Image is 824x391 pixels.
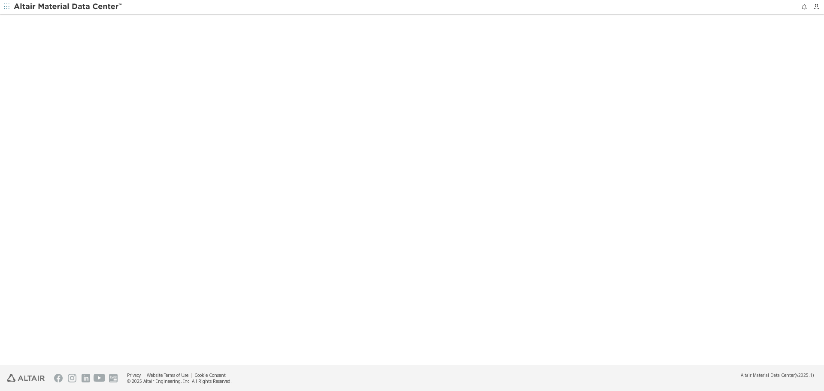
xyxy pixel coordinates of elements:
[741,372,795,378] span: Altair Material Data Center
[127,372,141,378] a: Privacy
[14,3,123,11] img: Altair Material Data Center
[7,374,45,382] img: Altair Engineering
[127,378,232,384] div: © 2025 Altair Engineering, Inc. All Rights Reserved.
[741,372,814,378] div: (v2025.1)
[194,372,226,378] a: Cookie Consent
[147,372,188,378] a: Website Terms of Use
